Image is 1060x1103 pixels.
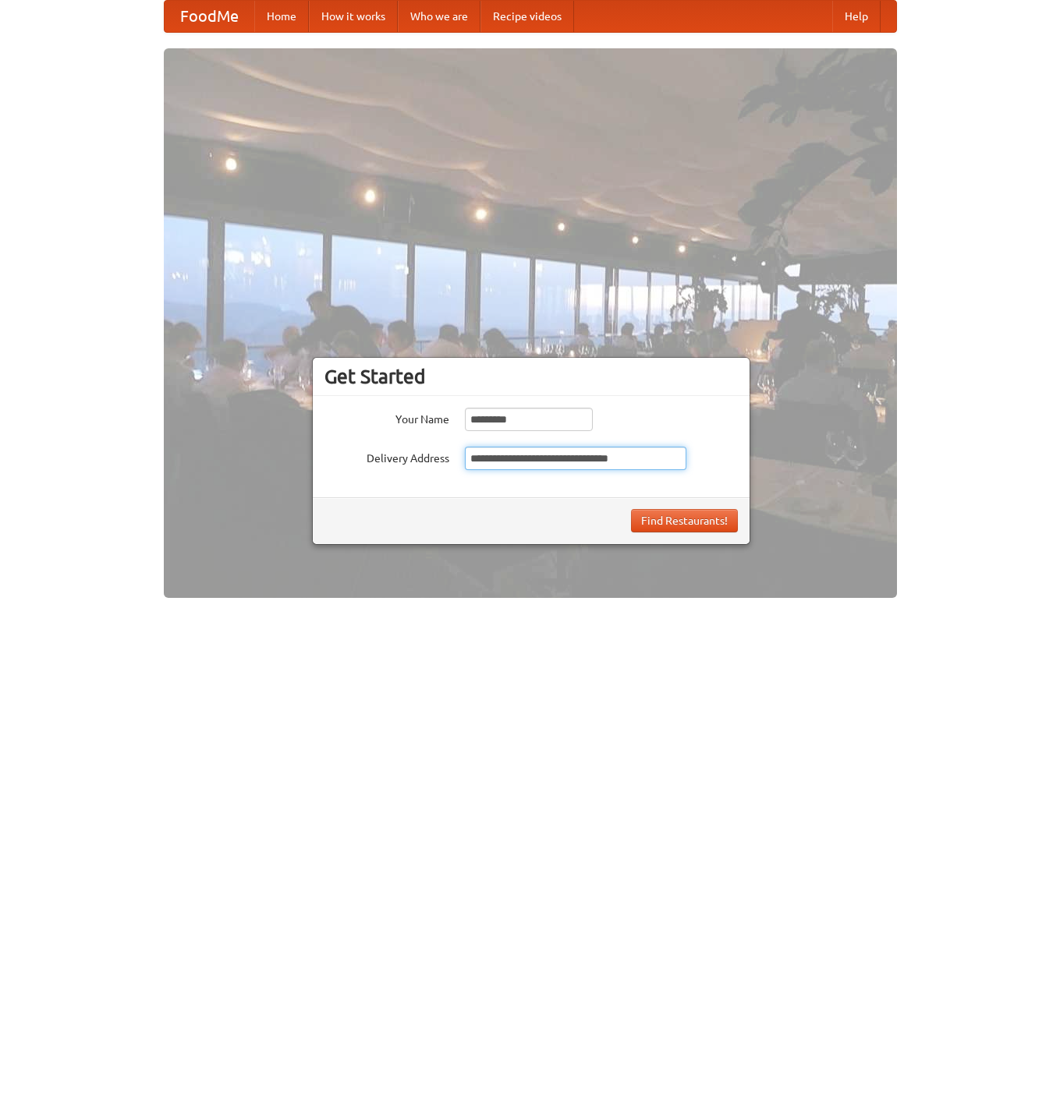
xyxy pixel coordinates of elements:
label: Delivery Address [324,447,449,466]
h3: Get Started [324,365,738,388]
a: Who we are [398,1,480,32]
a: Recipe videos [480,1,574,32]
button: Find Restaurants! [631,509,738,532]
label: Your Name [324,408,449,427]
a: Help [832,1,881,32]
a: How it works [309,1,398,32]
a: Home [254,1,309,32]
a: FoodMe [165,1,254,32]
